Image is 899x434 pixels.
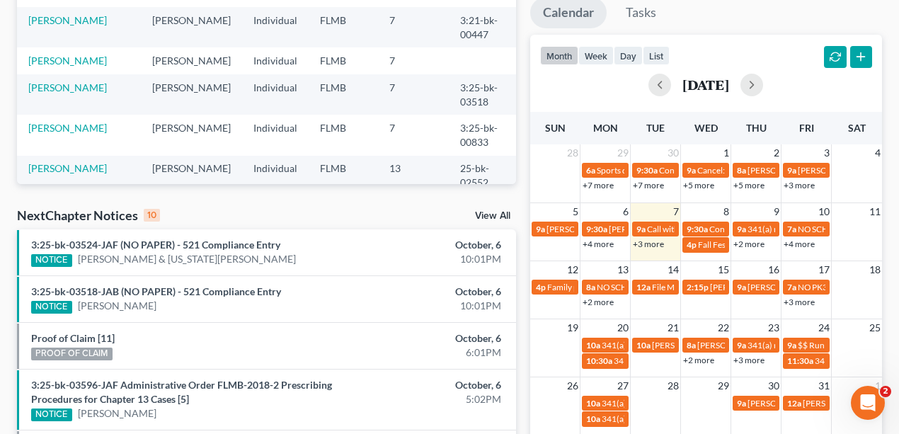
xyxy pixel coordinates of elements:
[880,386,891,397] span: 2
[378,74,449,115] td: 7
[602,398,738,409] span: 341(a) meeting for [PERSON_NAME]
[242,7,309,47] td: Individual
[722,144,731,161] span: 1
[616,261,630,278] span: 13
[28,122,107,134] a: [PERSON_NAME]
[536,224,545,234] span: 9a
[78,406,156,421] a: [PERSON_NAME]
[636,165,658,176] span: 9:30a
[242,47,309,74] td: Individual
[767,377,781,394] span: 30
[633,180,664,190] a: +7 more
[666,319,680,336] span: 21
[242,156,309,196] td: Individual
[748,224,884,234] span: 341(a) meeting for [PERSON_NAME]
[646,122,665,134] span: Tue
[354,392,501,406] div: 5:02PM
[733,180,765,190] a: +5 more
[309,115,378,155] td: FLMB
[586,398,600,409] span: 10a
[546,224,736,234] span: [PERSON_NAME] with [PERSON_NAME] & the girls
[647,224,747,234] span: Call with [PERSON_NAME]
[874,377,882,394] span: 1
[354,378,501,392] div: October, 6
[784,297,815,307] a: +3 more
[609,224,895,234] span: [PERSON_NAME] [EMAIL_ADDRESS][DOMAIN_NAME] [PHONE_NUMBER]
[633,239,664,249] a: +3 more
[583,180,614,190] a: +7 more
[737,282,746,292] span: 9a
[28,14,107,26] a: [PERSON_NAME]
[687,165,696,176] span: 9a
[586,224,607,234] span: 9:30a
[586,340,600,350] span: 10a
[716,377,731,394] span: 29
[694,122,718,134] span: Wed
[798,224,845,234] span: NO SCHOOL
[378,47,449,74] td: 7
[716,261,731,278] span: 15
[868,203,882,220] span: 11
[652,340,755,350] span: [PERSON_NAME] Hair appt
[733,355,765,365] a: +3 more
[697,165,852,176] span: Cancel: DC Dental Appt [PERSON_NAME]
[616,319,630,336] span: 20
[547,282,600,292] span: Family photos
[709,224,870,234] span: Confirmation hearing for [PERSON_NAME]
[378,156,449,196] td: 13
[354,299,501,313] div: 10:01PM
[354,238,501,252] div: October, 6
[309,156,378,196] td: FLMB
[772,144,781,161] span: 2
[848,122,866,134] span: Sat
[683,180,714,190] a: +5 more
[566,319,580,336] span: 19
[141,156,242,196] td: [PERSON_NAME]
[784,239,815,249] a: +4 more
[687,340,696,350] span: 8a
[698,239,741,250] span: Fall Festival
[31,409,72,421] div: NOTICE
[666,377,680,394] span: 28
[449,74,517,115] td: 3:25-bk-03518
[583,297,614,307] a: +2 more
[31,301,72,314] div: NOTICE
[354,346,501,360] div: 6:01PM
[787,282,796,292] span: 7a
[787,355,813,366] span: 11:30a
[141,74,242,115] td: [PERSON_NAME]
[578,46,614,65] button: week
[242,74,309,115] td: Individual
[449,115,517,155] td: 3:25-bk-00833
[309,74,378,115] td: FLMB
[787,398,801,409] span: 12a
[141,115,242,155] td: [PERSON_NAME]
[636,340,651,350] span: 10a
[823,144,831,161] span: 3
[748,282,892,292] span: [PERSON_NAME] JCRM training day ??
[772,203,781,220] span: 9
[672,203,680,220] span: 7
[586,413,600,424] span: 10a
[636,282,651,292] span: 12a
[144,209,160,222] div: 10
[622,203,630,220] span: 6
[767,319,781,336] span: 23
[242,115,309,155] td: Individual
[378,115,449,155] td: 7
[545,122,566,134] span: Sun
[643,46,670,65] button: list
[737,398,746,409] span: 9a
[737,340,746,350] span: 9a
[710,282,777,292] span: [PERSON_NAME]
[378,7,449,47] td: 7
[666,261,680,278] span: 14
[28,55,107,67] a: [PERSON_NAME]
[354,285,501,299] div: October, 6
[31,348,113,360] div: PROOF OF CLAIM
[868,319,882,336] span: 25
[540,46,578,65] button: month
[817,377,831,394] span: 31
[31,239,280,251] a: 3:25-bk-03524-JAF (NO PAPER) - 521 Compliance Entry
[659,165,820,176] span: Confirmation hearing for [PERSON_NAME]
